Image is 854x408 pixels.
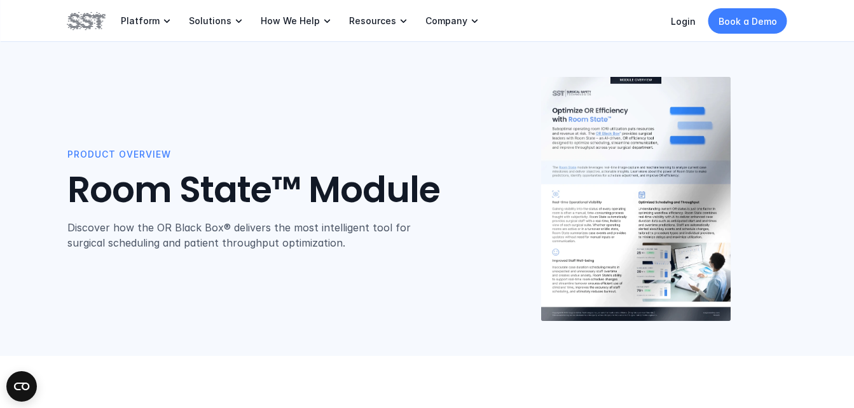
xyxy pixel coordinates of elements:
button: Open CMP widget [6,371,37,402]
img: Room State product overview cover [541,77,731,322]
p: Product Overview [67,147,485,161]
a: Book a Demo [708,8,787,34]
p: Discover how the OR Black Box® delivers the most intelligent tool for surgical scheduling and pat... [67,220,443,250]
p: Solutions [189,15,231,27]
img: SST logo [67,10,106,32]
p: Company [425,15,467,27]
p: How We Help [261,15,320,27]
a: Login [671,16,696,27]
h1: Room State™ Module [67,170,485,212]
p: Book a Demo [719,15,777,28]
p: Resources [349,15,396,27]
p: Platform [121,15,160,27]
